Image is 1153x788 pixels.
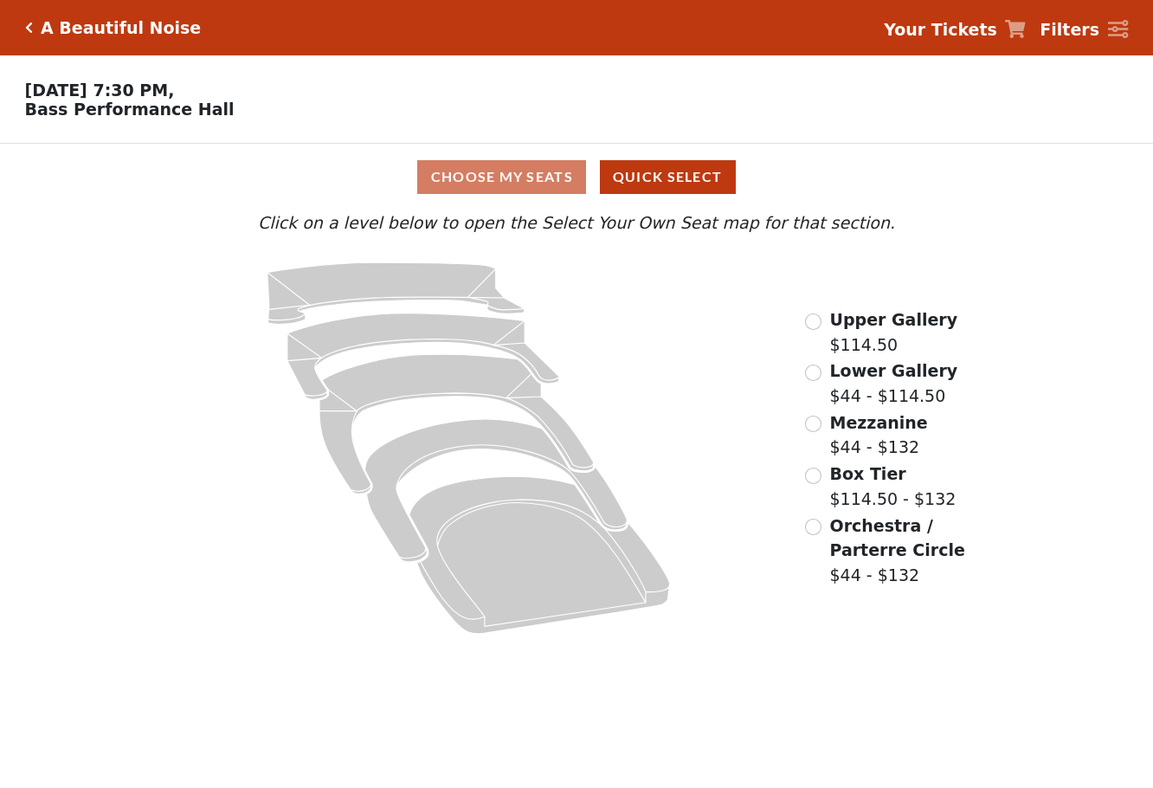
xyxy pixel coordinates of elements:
[830,516,965,560] span: Orchestra / Parterre Circle
[830,310,958,329] span: Upper Gallery
[830,358,958,408] label: $44 - $114.50
[267,262,525,324] path: Upper Gallery - Seats Available: 273
[884,20,997,39] strong: Your Tickets
[1040,17,1128,42] a: Filters
[830,361,958,380] span: Lower Gallery
[830,513,997,588] label: $44 - $132
[41,18,201,38] h5: A Beautiful Noise
[830,410,928,460] label: $44 - $132
[157,210,997,236] p: Click on a level below to open the Select Your Own Seat map for that section.
[830,413,928,432] span: Mezzanine
[830,462,957,511] label: $114.50 - $132
[600,160,736,194] button: Quick Select
[884,17,1026,42] a: Your Tickets
[409,476,670,634] path: Orchestra / Parterre Circle - Seats Available: 14
[830,307,958,357] label: $114.50
[830,464,906,483] span: Box Tier
[1040,20,1099,39] strong: Filters
[25,22,33,34] a: Click here to go back to filters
